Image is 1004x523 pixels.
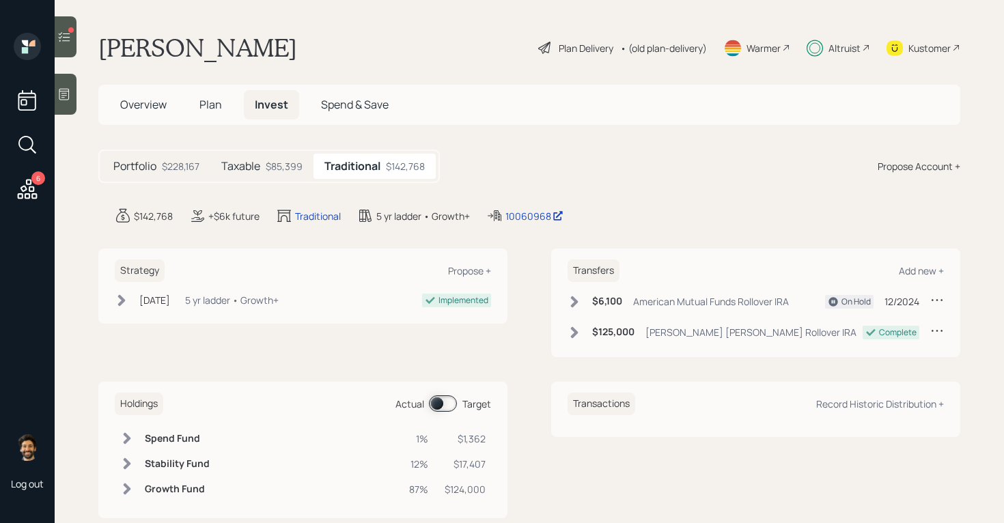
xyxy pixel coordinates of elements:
h6: Stability Fund [145,458,210,470]
h6: Holdings [115,393,163,415]
h6: $6,100 [592,296,622,307]
h6: Spend Fund [145,433,210,444]
div: Log out [11,477,44,490]
div: 5 yr ladder • Growth+ [185,293,279,307]
div: Propose Account + [878,159,960,173]
img: eric-schwartz-headshot.png [14,434,41,461]
div: $228,167 [162,159,199,173]
div: +$6k future [208,209,260,223]
div: Warmer [747,41,781,55]
div: 87% [409,482,428,496]
div: Complete [879,326,917,339]
div: Target [462,397,491,411]
div: • (old plan-delivery) [620,41,707,55]
div: Record Historic Distribution + [816,397,944,410]
h6: Strategy [115,259,165,282]
div: $17,407 [445,457,486,471]
div: Add new + [899,264,944,277]
div: 10060968 [505,209,563,223]
div: $142,768 [134,209,173,223]
div: 12% [409,457,428,471]
div: 5 yr ladder • Growth+ [376,209,470,223]
div: $142,768 [386,159,425,173]
div: Plan Delivery [559,41,613,55]
div: Propose + [448,264,491,277]
h5: Traditional [324,160,380,173]
div: Altruist [828,41,861,55]
div: $1,362 [445,432,486,446]
div: $85,399 [266,159,303,173]
h5: Portfolio [113,160,156,173]
h6: $125,000 [592,326,635,338]
div: 1% [409,432,428,446]
div: Actual [395,397,424,411]
span: Plan [199,97,222,112]
div: Implemented [438,294,488,307]
div: On Hold [841,296,871,308]
h1: [PERSON_NAME] [98,33,297,63]
div: 6 [31,171,45,185]
div: $124,000 [445,482,486,496]
h5: Taxable [221,160,260,173]
div: [DATE] [139,293,170,307]
h6: Transfers [568,259,619,282]
span: Invest [255,97,288,112]
div: Traditional [295,209,341,223]
div: [PERSON_NAME] [PERSON_NAME] Rollover IRA [645,325,856,339]
span: Spend & Save [321,97,389,112]
h6: Growth Fund [145,483,210,495]
h6: Transactions [568,393,635,415]
div: 12/2024 [884,294,919,309]
div: American Mutual Funds Rollover IRA [633,294,789,309]
div: Kustomer [908,41,951,55]
span: Overview [120,97,167,112]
